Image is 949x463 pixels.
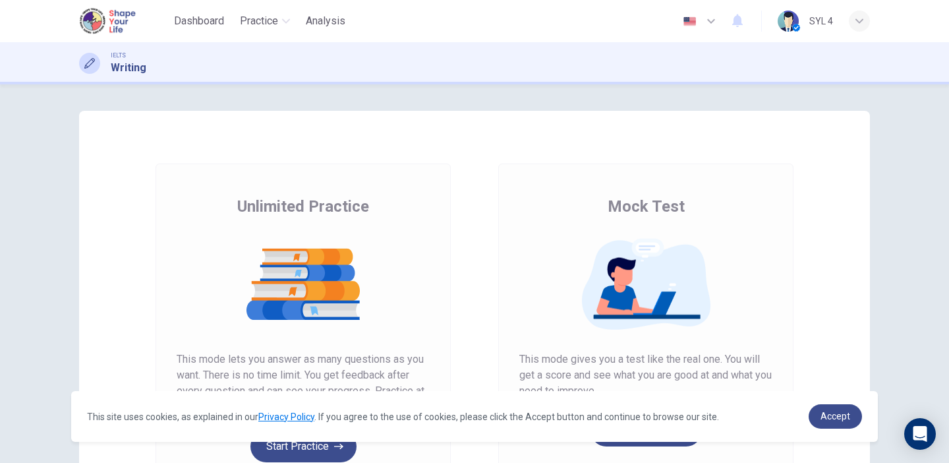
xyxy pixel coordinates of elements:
[87,412,719,422] span: This site uses cookies, as explained in our . If you agree to the use of cookies, please click th...
[301,9,351,33] button: Analysis
[778,11,799,32] img: Profile picture
[174,13,224,29] span: Dashboard
[111,51,126,60] span: IELTS
[169,9,229,33] button: Dashboard
[904,418,936,450] div: Open Intercom Messenger
[519,352,772,399] span: This mode gives you a test like the real one. You will get a score and see what you are good at a...
[306,13,345,29] span: Analysis
[681,16,698,26] img: en
[237,196,369,217] span: Unlimited Practice
[235,9,295,33] button: Practice
[809,13,833,29] div: SYL 4
[258,412,314,422] a: Privacy Policy
[608,196,685,217] span: Mock Test
[71,391,878,442] div: cookieconsent
[820,411,850,421] span: Accept
[240,13,278,29] span: Practice
[250,431,357,462] button: Start Practice
[809,404,862,429] a: dismiss cookie message
[79,8,169,34] a: Shape Your Life logo
[177,352,430,415] span: This mode lets you answer as many questions as you want. There is no time limit. You get feedback...
[79,8,138,34] img: Shape Your Life logo
[111,60,146,76] h1: Writing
